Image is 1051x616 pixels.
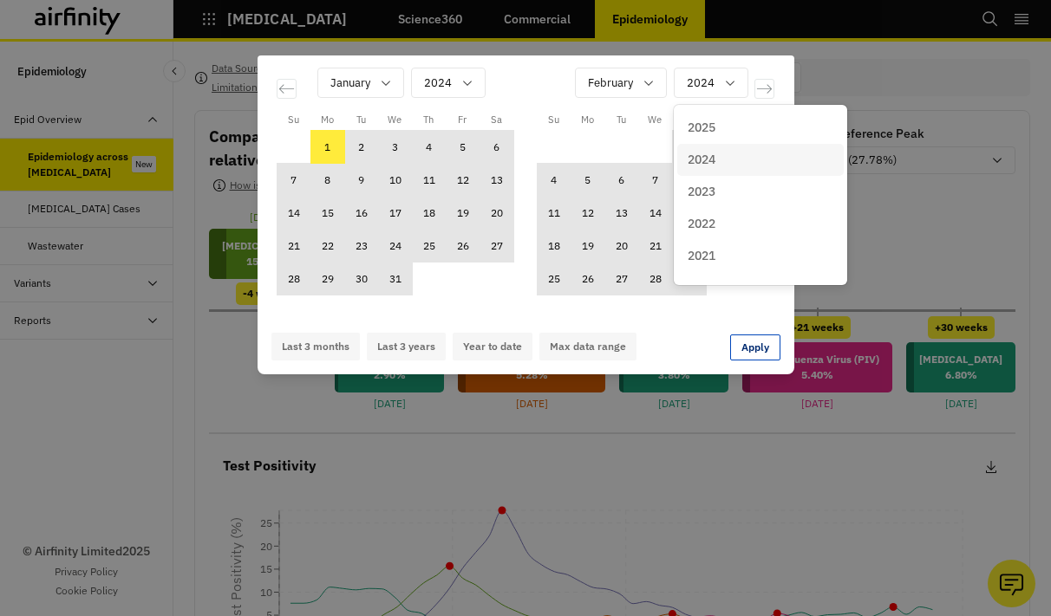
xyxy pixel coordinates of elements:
[412,164,446,197] td: Selected. Thursday, January 11, 2024
[277,197,310,230] td: Selected. Sunday, January 14, 2024
[277,79,297,99] div: Move backward to switch to the previous month.
[446,131,480,164] td: Selected. Friday, January 5, 2024
[571,164,604,197] td: Selected. Monday, February 5, 2024
[537,197,571,230] td: Selected. Sunday, February 11, 2024
[672,131,706,164] td: Selected. Thursday, February 1, 2024
[453,333,532,360] button: Year to date
[344,230,378,263] td: Selected. Tuesday, January 23, 2024
[310,197,344,230] td: Selected. Monday, January 15, 2024
[688,151,715,169] p: 2024
[604,164,638,197] td: Selected. Tuesday, February 6, 2024
[344,164,378,197] td: Selected. Tuesday, January 9, 2024
[638,230,672,263] td: Selected. Wednesday, February 21, 2024
[730,334,780,360] button: Apply
[672,164,706,197] td: Selected. Thursday, February 8, 2024
[688,247,715,265] p: 2021
[344,197,378,230] td: Selected. Tuesday, January 16, 2024
[571,197,604,230] td: Selected. Monday, February 12, 2024
[344,263,378,295] td: Selected. Tuesday, January 30, 2024
[344,131,378,164] td: Selected. Tuesday, January 2, 2024
[480,230,513,263] td: Selected. Saturday, January 27, 2024
[537,164,571,197] td: Selected. Sunday, February 4, 2024
[672,230,706,263] td: Selected. Thursday, February 22, 2024
[604,263,638,295] td: Selected. Tuesday, February 27, 2024
[571,230,604,263] td: Selected. Monday, February 19, 2024
[688,183,715,201] p: 2023
[446,164,480,197] td: Selected. Friday, January 12, 2024
[638,164,672,197] td: Selected. Wednesday, February 7, 2024
[258,55,793,315] div: Calendar
[571,263,604,295] td: Selected. Monday, February 26, 2024
[604,230,638,263] td: Selected. Tuesday, February 20, 2024
[446,197,480,230] td: Selected. Friday, January 19, 2024
[378,131,412,164] td: Selected. Wednesday, January 3, 2024
[271,333,360,360] button: Last 3 months
[604,197,638,230] td: Selected. Tuesday, February 13, 2024
[378,197,412,230] td: Selected. Wednesday, January 17, 2024
[672,197,706,230] td: Selected. Thursday, February 15, 2024
[412,131,446,164] td: Selected. Thursday, January 4, 2024
[688,279,715,297] p: 2020
[539,333,636,360] button: Max data range
[672,263,706,295] td: Selected. Thursday, February 29, 2024
[537,263,571,295] td: Selected. Sunday, February 25, 2024
[537,230,571,263] td: Selected. Sunday, February 18, 2024
[277,164,310,197] td: Selected. Sunday, January 7, 2024
[310,131,344,164] td: Selected as start date. Monday, January 1, 2024
[754,79,774,99] div: Move forward to switch to the next month.
[310,230,344,263] td: Selected. Monday, January 22, 2024
[367,333,446,360] button: Last 3 years
[277,263,310,295] td: Selected. Sunday, January 28, 2024
[412,230,446,263] td: Selected. Thursday, January 25, 2024
[480,164,513,197] td: Selected. Saturday, January 13, 2024
[277,230,310,263] td: Selected. Sunday, January 21, 2024
[688,119,715,137] p: 2025
[446,230,480,263] td: Selected. Friday, January 26, 2024
[638,263,672,295] td: Selected. Wednesday, February 28, 2024
[378,164,412,197] td: Selected. Wednesday, January 10, 2024
[480,131,513,164] td: Selected. Saturday, January 6, 2024
[480,197,513,230] td: Selected. Saturday, January 20, 2024
[310,164,344,197] td: Selected. Monday, January 8, 2024
[412,197,446,230] td: Selected. Thursday, January 18, 2024
[638,197,672,230] td: Selected. Wednesday, February 14, 2024
[378,263,412,295] td: Selected. Wednesday, January 31, 2024
[688,215,715,233] p: 2022
[378,230,412,263] td: Selected. Wednesday, January 24, 2024
[310,263,344,295] td: Selected. Monday, January 29, 2024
